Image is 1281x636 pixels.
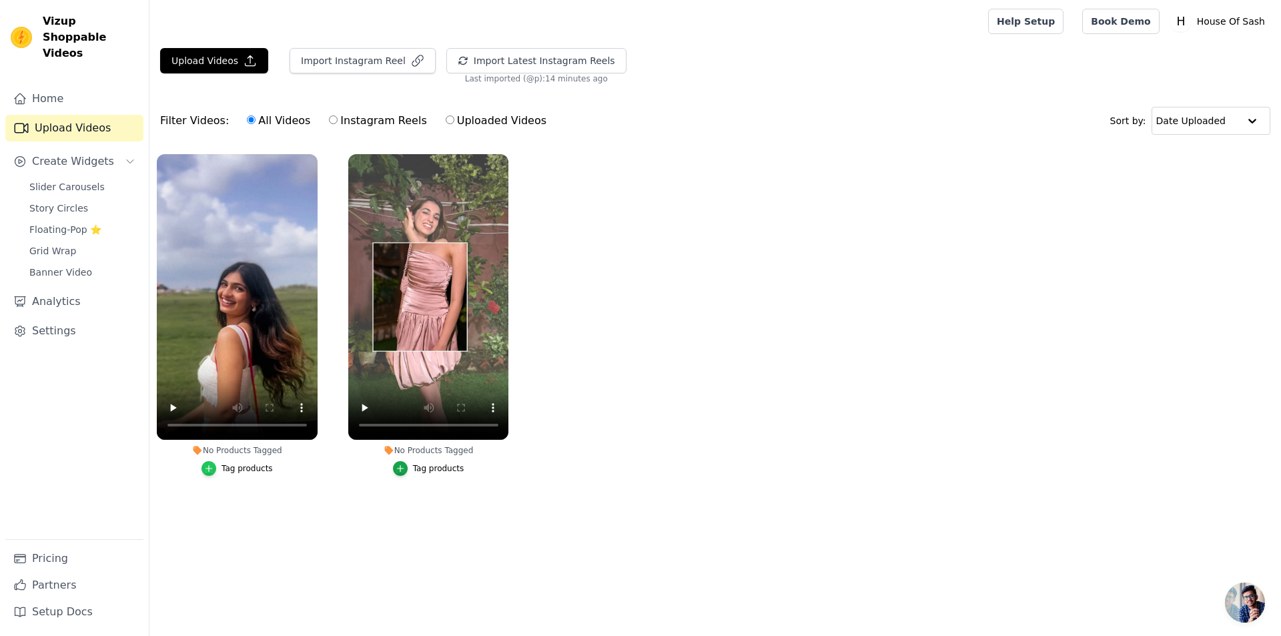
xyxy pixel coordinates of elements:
[1225,583,1265,623] a: Open chat
[290,48,436,73] button: Import Instagram Reel
[29,223,101,236] span: Floating-Pop ⭐
[21,220,143,239] a: Floating-Pop ⭐
[5,599,143,625] a: Setup Docs
[465,73,608,84] span: Last imported (@ p ): 14 minutes ago
[5,115,143,141] a: Upload Videos
[5,288,143,315] a: Analytics
[1176,15,1185,28] text: H
[43,13,138,61] span: Vizup Shoppable Videos
[328,112,427,129] label: Instagram Reels
[21,178,143,196] a: Slider Carousels
[5,318,143,344] a: Settings
[29,180,105,194] span: Slider Carousels
[157,445,318,456] div: No Products Tagged
[1082,9,1159,34] a: Book Demo
[246,112,311,129] label: All Videos
[29,266,92,279] span: Banner Video
[1192,9,1270,33] p: House Of Sash
[247,115,256,124] input: All Videos
[21,242,143,260] a: Grid Wrap
[29,202,88,215] span: Story Circles
[21,199,143,218] a: Story Circles
[446,115,454,124] input: Uploaded Videos
[348,445,509,456] div: No Products Tagged
[5,545,143,572] a: Pricing
[5,572,143,599] a: Partners
[32,153,114,170] span: Create Widgets
[1110,107,1271,135] div: Sort by:
[5,85,143,112] a: Home
[413,463,464,474] div: Tag products
[160,105,554,136] div: Filter Videos:
[393,461,464,476] button: Tag products
[988,9,1063,34] a: Help Setup
[5,148,143,175] button: Create Widgets
[445,112,547,129] label: Uploaded Videos
[446,48,626,73] button: Import Latest Instagram Reels
[29,244,76,258] span: Grid Wrap
[21,263,143,282] a: Banner Video
[222,463,273,474] div: Tag products
[160,48,268,73] button: Upload Videos
[201,461,273,476] button: Tag products
[11,27,32,48] img: Vizup
[1170,9,1270,33] button: H House Of Sash
[329,115,338,124] input: Instagram Reels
